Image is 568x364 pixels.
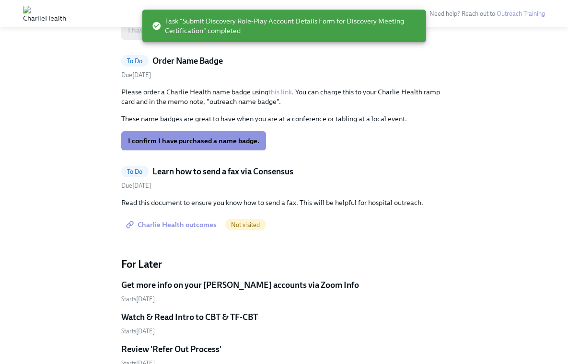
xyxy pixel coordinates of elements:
[121,311,258,323] h5: Watch & Read Intro to CBT & TF-CBT
[225,221,266,228] span: Not visited
[121,131,266,150] button: I confirm I have purchased a name badge.
[121,328,155,335] span: Monday, August 25th 2025, 10:00 am
[121,257,447,272] h4: For Later
[121,168,149,175] span: To Do
[121,71,151,79] span: Due [DATE]
[121,296,155,303] span: Monday, August 18th 2025, 10:00 am
[121,311,447,336] a: Watch & Read Intro to CBT & TF-CBTStarts[DATE]
[121,55,447,80] a: To DoOrder Name BadgeDue[DATE]
[429,10,545,17] span: Need help? Reach out to
[23,6,66,21] img: CharlieHealth
[121,279,447,304] a: Get more info on your [PERSON_NAME] accounts via Zoom InfoStarts[DATE]
[152,166,293,177] h5: Learn how to send a fax via Consensus
[121,57,149,65] span: To Do
[128,136,259,146] span: I confirm I have purchased a name badge.
[121,87,447,106] p: Please order a Charlie Health name badge using . You can charge this to your Charlie Health ramp ...
[497,10,545,17] a: Outreach Training
[121,279,359,291] h5: Get more info on your [PERSON_NAME] accounts via Zoom Info
[121,166,447,190] a: To DoLearn how to send a fax via ConsensusDue[DATE]
[121,215,223,234] a: Charlie Health outcomes
[128,220,217,229] span: Charlie Health outcomes
[268,88,292,96] a: this link
[121,182,151,189] span: Saturday, August 16th 2025, 10:00 am
[121,343,221,355] h5: Review 'Refer Out Process'
[121,198,447,207] p: Read this document to ensure you know how to send a fax. This will be helpful for hospital outreach.
[121,114,447,124] p: These name badges are great to have when you are at a conference or tabling at a local event.
[151,16,418,35] span: Task "Submit Discovery Role-Play Account Details Form for Discovery Meeting Certification" completed
[152,55,223,67] h5: Order Name Badge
